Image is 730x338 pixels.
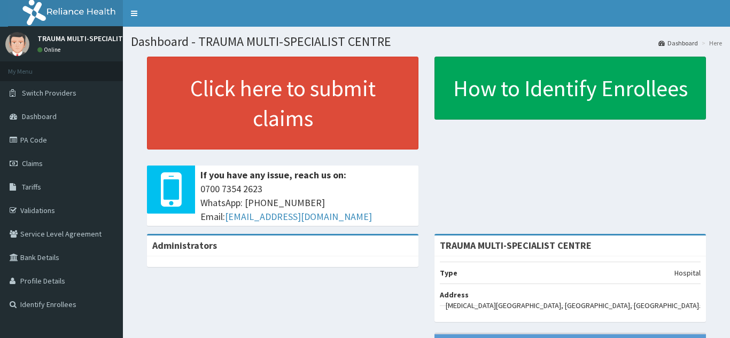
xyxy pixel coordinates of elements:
[440,290,469,300] b: Address
[22,88,76,98] span: Switch Providers
[22,112,57,121] span: Dashboard
[37,46,63,53] a: Online
[658,38,698,48] a: Dashboard
[434,57,706,120] a: How to Identify Enrollees
[147,57,418,150] a: Click here to submit claims
[440,239,592,251] strong: TRAUMA MULTI-SPECIALIST CENTRE
[699,38,722,48] li: Here
[446,300,701,311] p: [MEDICAL_DATA][GEOGRAPHIC_DATA], [GEOGRAPHIC_DATA], [GEOGRAPHIC_DATA].
[22,159,43,168] span: Claims
[152,239,217,251] b: Administrators
[674,268,701,278] p: Hospital
[5,32,29,56] img: User Image
[200,182,413,223] span: 0700 7354 2623 WhatsApp: [PHONE_NUMBER] Email:
[440,268,457,278] b: Type
[22,182,41,192] span: Tariffs
[131,35,722,49] h1: Dashboard - TRAUMA MULTI-SPECIALIST CENTRE
[200,169,346,181] b: If you have any issue, reach us on:
[37,35,154,42] p: TRAUMA MULTI-SPECIALITY CENTRE
[225,210,372,223] a: [EMAIL_ADDRESS][DOMAIN_NAME]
